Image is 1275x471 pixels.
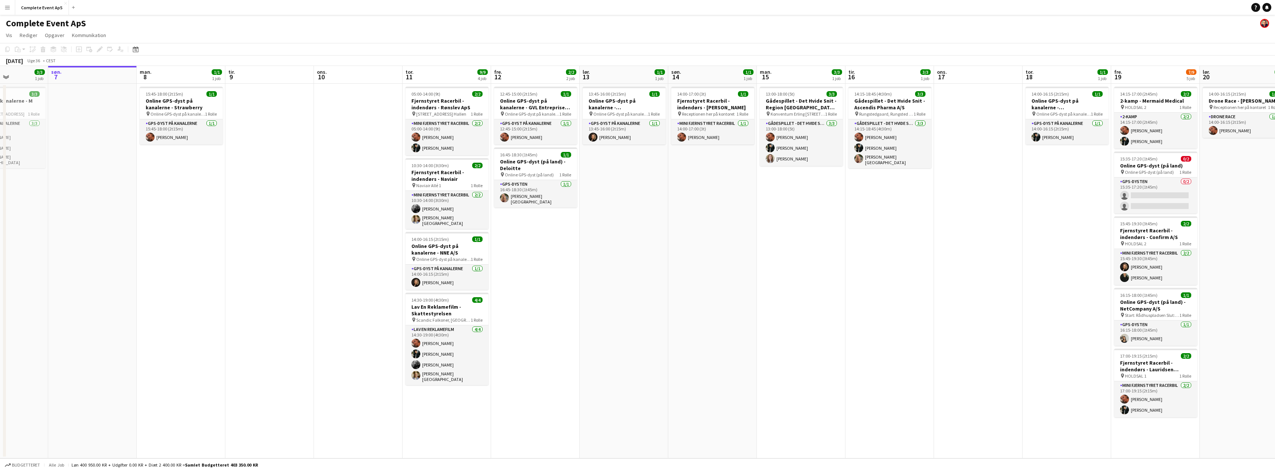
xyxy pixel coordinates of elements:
span: Opgaver [45,32,64,39]
button: Complete Event ApS [15,0,69,15]
div: Løn 400 950.00 KR + Udgifter 0.00 KR + Diæt 2 400.00 KR = [72,462,258,468]
span: Samlet budgetteret 403 350.00 KR [185,462,258,468]
span: Kommunikation [72,32,106,39]
div: [DATE] [6,57,23,64]
span: Rediger [20,32,37,39]
span: Budgetteret [12,462,40,468]
app-user-avatar: Christian Brøckner [1260,19,1269,28]
a: Rediger [17,30,40,40]
div: CEST [46,58,56,63]
a: Opgaver [42,30,67,40]
h1: Complete Event ApS [6,18,86,29]
span: Uge 36 [24,58,43,63]
a: Kommunikation [69,30,109,40]
button: Budgetteret [4,461,41,469]
a: Vis [3,30,15,40]
span: Alle job [47,462,65,468]
span: Vis [6,32,12,39]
